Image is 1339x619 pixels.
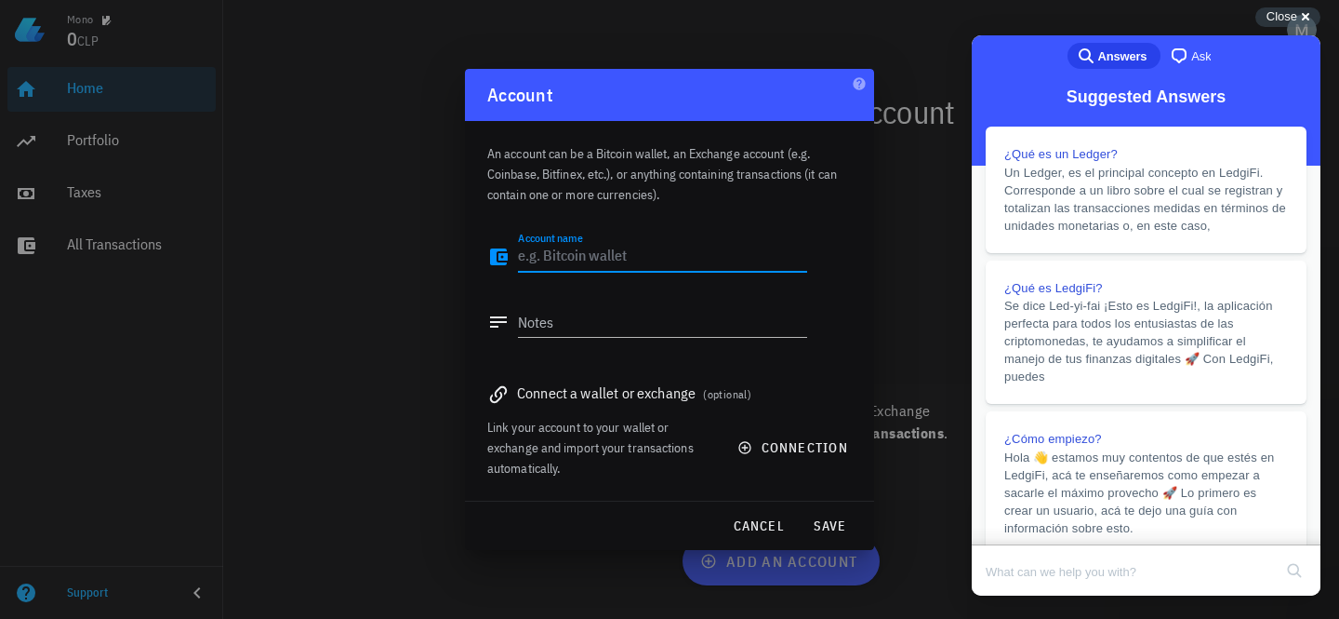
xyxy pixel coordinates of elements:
[807,518,852,534] span: save
[724,509,792,543] button: cancel
[487,380,852,406] div: Connect a wallet or exchange
[703,387,751,401] span: (optional)
[800,509,859,543] button: save
[465,69,874,121] div: Account
[1266,9,1297,23] span: Close
[487,417,715,478] div: Link your account to your wallet or exchange and import your transactions automatically.
[741,439,848,456] span: connection
[1255,7,1320,27] button: Close
[518,231,583,245] label: Account name
[726,431,863,464] button: connection
[972,35,1320,596] iframe: Help Scout Beacon - Live Chat, Contact Form, and Knowledge Base
[732,518,785,534] span: cancel
[487,121,852,216] div: An account can be a Bitcoin wallet, an Exchange account (e.g. Coinbase, Bitfinex, etc.), or anyth...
